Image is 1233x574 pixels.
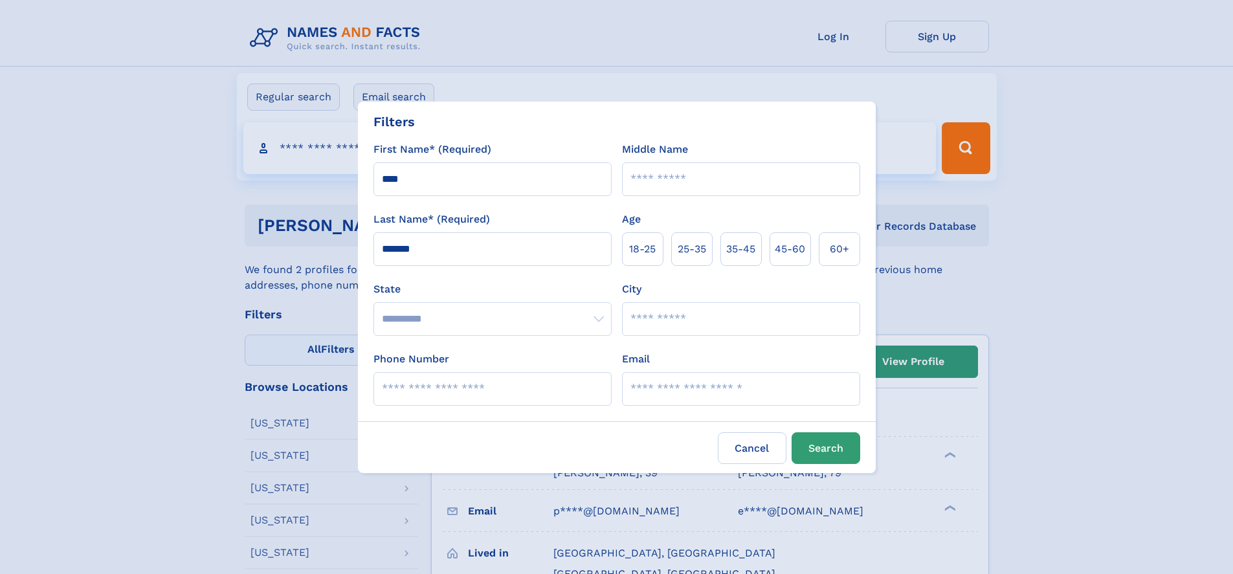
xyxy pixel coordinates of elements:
[718,432,786,464] label: Cancel
[373,281,612,297] label: State
[792,432,860,464] button: Search
[775,241,805,257] span: 45‑60
[622,351,650,367] label: Email
[622,212,641,227] label: Age
[373,212,490,227] label: Last Name* (Required)
[622,142,688,157] label: Middle Name
[373,351,449,367] label: Phone Number
[629,241,656,257] span: 18‑25
[373,142,491,157] label: First Name* (Required)
[622,281,641,297] label: City
[678,241,706,257] span: 25‑35
[726,241,755,257] span: 35‑45
[373,112,415,131] div: Filters
[830,241,849,257] span: 60+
